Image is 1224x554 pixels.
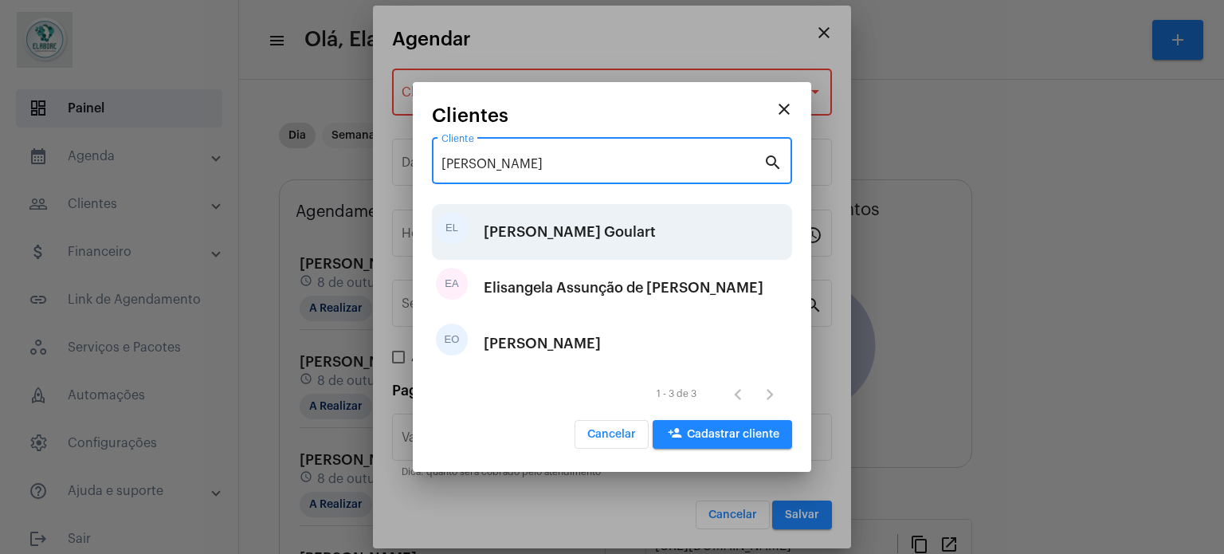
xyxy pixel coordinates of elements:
div: [PERSON_NAME] Goulart [484,208,656,256]
span: Cancelar [587,429,636,440]
div: Elisangela Assunção de [PERSON_NAME] [484,264,763,312]
div: EO [436,324,468,356]
mat-icon: close [775,100,794,119]
div: EA [436,268,468,300]
button: Página anterior [722,378,754,410]
div: 1 - 3 de 3 [657,389,696,399]
mat-icon: search [763,152,783,171]
span: Cadastrar cliente [665,429,779,440]
button: Cancelar [575,420,649,449]
div: EL [436,212,468,244]
button: Próxima página [754,378,786,410]
input: Pesquisar cliente [441,157,763,171]
mat-icon: person_add [665,426,685,445]
div: [PERSON_NAME] [484,320,601,367]
button: Cadastrar cliente [653,420,792,449]
span: Clientes [432,105,508,126]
